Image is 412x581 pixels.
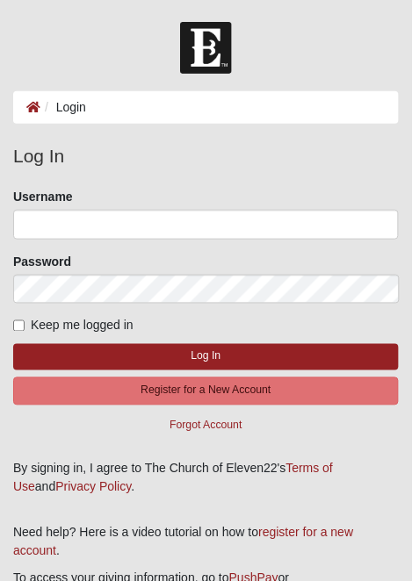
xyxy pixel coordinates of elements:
legend: Log In [13,142,399,170]
p: Need help? Here is a video tutorial on how to . [13,524,399,561]
input: Keep me logged in [13,320,25,332]
button: Log In [13,344,399,369]
li: Login [40,98,86,117]
label: Username [13,188,73,205]
div: By signing in, I agree to The Church of Eleven22's and . [13,460,399,497]
a: Privacy Policy [55,480,131,494]
label: Password [13,253,71,270]
span: Keep me logged in [31,319,134,333]
button: Register for a New Account [13,377,399,405]
button: Forgot Account [13,412,399,440]
img: Church of Eleven22 Logo [180,22,232,74]
a: register for a new account [13,526,354,558]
